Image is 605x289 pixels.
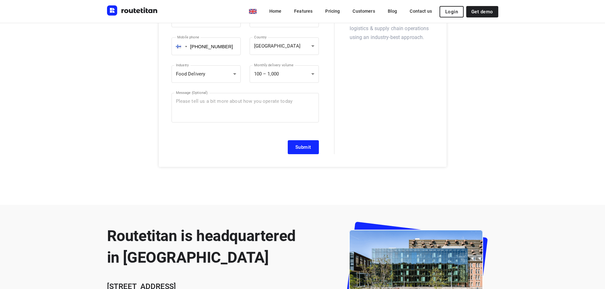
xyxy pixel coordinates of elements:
span: Get demo [471,9,493,14]
a: Routetitan [107,5,158,17]
div: Finland: + 358 [171,37,188,55]
div: Food Delivery [171,65,241,83]
img: Routetitan logo [107,5,158,16]
span: Login [445,9,458,14]
button: Submit [288,140,319,154]
input: 1 (702) 123-4567 [171,37,241,55]
a: Blog [383,5,402,17]
a: Contact us [405,5,437,17]
h2: Routetitan is headquartered in [GEOGRAPHIC_DATA] [107,225,296,268]
a: Features [289,5,318,17]
span: Submit [295,145,311,150]
button: Login [440,6,464,17]
div: [GEOGRAPHIC_DATA] [250,37,319,55]
a: Home [264,5,287,17]
div: 100 – 1,000 [250,65,319,83]
a: Customers [347,5,380,17]
a: Pricing [320,5,345,17]
a: Get demo [466,6,498,17]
